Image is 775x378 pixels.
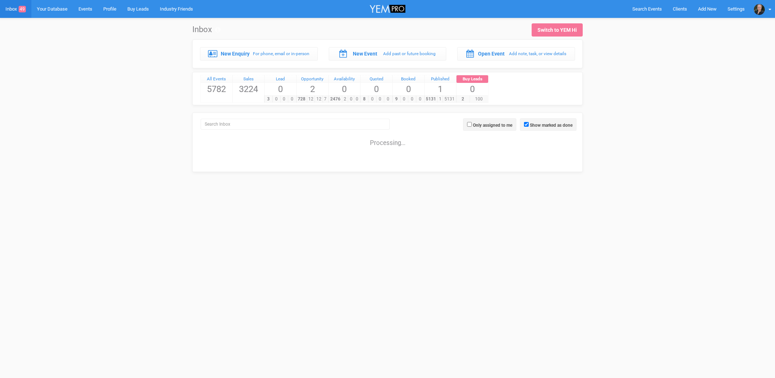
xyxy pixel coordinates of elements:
span: 1 [425,83,456,95]
span: 0 [329,83,360,95]
span: 100 [470,96,488,103]
label: New Event [353,50,377,57]
label: Only assigned to me [473,122,512,129]
span: 0 [360,83,392,95]
span: Add New [698,6,717,12]
span: 0 [288,96,296,103]
span: 5131 [443,96,456,103]
img: open-uri20250213-2-1m688p0 [754,4,765,15]
a: Opportunity [297,75,328,83]
span: 0 [348,96,354,103]
a: Sales [233,75,265,83]
small: Add note, task, or view details [509,51,566,56]
span: 2 [297,83,328,95]
span: 0 [280,96,289,103]
span: 5782 [201,83,232,95]
span: 1 [437,96,443,103]
small: For phone, email or in-person [253,51,309,56]
label: Open Event [478,50,505,57]
span: 12 [315,96,323,103]
label: New Enquiry [221,50,250,57]
span: 0 [354,96,360,103]
a: Switch to YEM Hi [532,23,583,37]
span: 728 [296,96,307,103]
span: 0 [265,83,296,95]
a: Booked [393,75,424,83]
span: 0 [393,83,424,95]
span: 2 [342,96,348,103]
label: Show marked as done [530,122,572,129]
div: Switch to YEM Hi [537,26,577,34]
span: 3 [264,96,273,103]
a: Availability [329,75,360,83]
span: 49 [19,6,26,12]
span: 0 [376,96,385,103]
span: 8 [360,96,369,103]
a: New Event Add past or future booking [329,47,447,60]
h1: Inbox [192,25,220,34]
span: 2 [456,96,470,103]
span: 7 [323,96,328,103]
a: Published [425,75,456,83]
span: 0 [368,96,377,103]
span: 0 [400,96,409,103]
span: 0 [456,83,488,95]
span: 2476 [328,96,342,103]
span: Search Events [632,6,662,12]
span: 0 [272,96,281,103]
input: Search Inbox [201,119,390,130]
span: 5131 [424,96,438,103]
a: New Enquiry For phone, email or in-person [200,47,318,60]
span: 0 [408,96,416,103]
span: Clients [673,6,687,12]
a: All Events [201,75,232,83]
span: 9 [392,96,401,103]
span: 12 [307,96,315,103]
a: Quoted [360,75,392,83]
a: Lead [265,75,296,83]
a: Buy Leads [456,75,488,83]
span: 3224 [233,83,265,95]
span: 0 [384,96,392,103]
small: Add past or future booking [383,51,436,56]
div: Processing... [194,131,581,146]
span: 0 [416,96,424,103]
a: Open Event Add note, task, or view details [457,47,575,60]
